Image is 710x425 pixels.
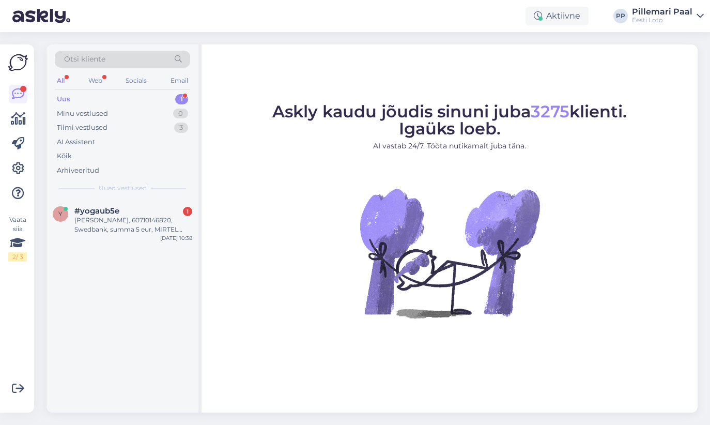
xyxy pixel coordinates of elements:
[57,165,99,176] div: Arhiveeritud
[99,184,147,193] span: Uued vestlused
[632,8,704,24] a: Pillemari PaalEesti Loto
[57,94,70,104] div: Uus
[632,16,692,24] div: Eesti Loto
[272,101,627,139] span: Askly kaudu jõudis sinuni juba klienti. Igaüks loeb.
[160,234,192,242] div: [DATE] 10:38
[531,101,569,122] span: 3275
[613,9,628,23] div: PP
[526,7,589,25] div: Aktiivne
[272,141,627,151] p: AI vastab 24/7. Tööta nutikamalt juba täna.
[58,210,63,218] span: y
[8,215,27,262] div: Vaata siia
[632,8,692,16] div: Pillemari Paal
[168,74,190,87] div: Email
[74,206,119,216] span: #yogaub5e
[74,216,192,234] div: [PERSON_NAME], 60710146820, Swedbank, summa 5 eur, MIRTEL HALJAKU [FINANCIAL_ID]
[57,109,108,119] div: Minu vestlused
[173,109,188,119] div: 0
[124,74,149,87] div: Socials
[357,160,543,346] img: No Chat active
[57,151,72,161] div: Kõik
[55,74,67,87] div: All
[174,123,188,133] div: 3
[183,207,192,216] div: 1
[8,252,27,262] div: 2 / 3
[64,54,105,65] span: Otsi kliente
[57,123,107,133] div: Tiimi vestlused
[175,94,188,104] div: 1
[57,137,95,147] div: AI Assistent
[86,74,104,87] div: Web
[8,53,28,72] img: Askly Logo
